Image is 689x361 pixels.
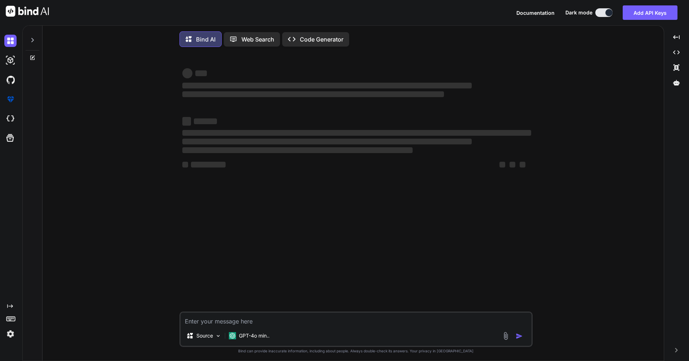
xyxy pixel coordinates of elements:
p: Bind AI [196,35,215,44]
img: GPT-4o mini [229,332,236,339]
p: Code Generator [300,35,343,44]
img: githubDark [4,74,17,86]
p: Source [196,332,213,339]
p: GPT-4o min.. [239,332,270,339]
span: ‌ [182,147,413,153]
span: ‌ [182,162,188,168]
button: Documentation [516,9,555,17]
span: ‌ [510,162,515,168]
span: ‌ [182,83,472,88]
img: premium [4,93,17,105]
span: Documentation [516,10,555,16]
span: ‌ [499,162,505,168]
img: icon [516,332,523,340]
span: ‌ [182,130,531,136]
img: Pick Models [215,333,221,339]
span: ‌ [195,70,207,76]
span: ‌ [182,139,472,144]
img: attachment [502,332,510,340]
img: Bind AI [6,6,49,17]
span: Dark mode [565,9,592,16]
span: ‌ [191,162,226,168]
span: ‌ [520,162,525,168]
span: ‌ [182,117,191,126]
img: settings [4,328,17,340]
span: ‌ [182,91,444,97]
span: ‌ [182,68,192,78]
img: darkChat [4,35,17,47]
p: Bind can provide inaccurate information, including about people. Always double-check its answers.... [179,348,533,354]
img: cloudideIcon [4,113,17,125]
p: Web Search [241,35,274,44]
img: darkAi-studio [4,54,17,66]
button: Add API Keys [623,5,677,20]
span: ‌ [194,118,217,124]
